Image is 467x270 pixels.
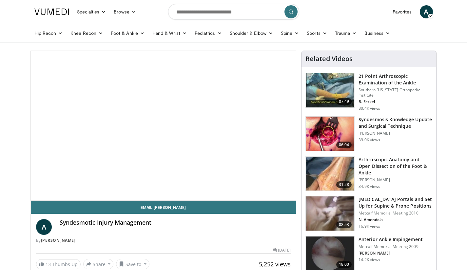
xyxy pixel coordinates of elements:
[305,73,432,111] a: 07:49 21 Point Arthroscopic Examination of the Ankle Southern [US_STATE] Orthopedic Institute R. ...
[36,237,291,243] div: By
[306,117,354,151] img: XzOTlMlQSGUnbGTX4xMDoxOjBzMTt2bJ.150x105_q85_crop-smart_upscale.jpg
[359,73,432,86] h3: 21 Point Arthroscopic Examination of the Ankle
[73,5,110,18] a: Specialties
[389,5,416,18] a: Favorites
[259,260,291,268] span: 5,252 views
[107,27,148,40] a: Foot & Ankle
[60,219,291,226] h4: Syndesmotic Injury Management
[31,51,296,201] video-js: Video Player
[277,27,303,40] a: Spine
[168,4,299,20] input: Search topics, interventions
[359,251,423,256] p: [PERSON_NAME]
[359,137,380,143] p: 39.0K views
[359,184,380,189] p: 34.9K views
[359,257,380,262] p: 14.2K views
[359,196,432,209] h3: [MEDICAL_DATA] Portals and Set Up for Supine & Prone Positions
[336,221,352,228] span: 08:53
[331,27,361,40] a: Trauma
[305,116,432,151] a: 06:04 Syndesmosis Knowledge Update and Surgical Technique [PERSON_NAME] 39.0K views
[83,259,114,269] button: Share
[336,142,352,148] span: 06:04
[34,9,69,15] img: VuMedi Logo
[359,211,432,216] p: Metcalf Memorial Meeting 2010
[360,27,394,40] a: Business
[46,261,51,267] span: 13
[305,55,353,63] h4: Related Videos
[336,261,352,268] span: 18:00
[41,237,76,243] a: [PERSON_NAME]
[359,106,380,111] p: 80.4K views
[30,27,67,40] a: Hip Recon
[36,259,81,269] a: 13 Thumbs Up
[303,27,331,40] a: Sports
[306,157,354,191] img: widescreen_open_anatomy_100000664_3.jpg.150x105_q85_crop-smart_upscale.jpg
[226,27,277,40] a: Shoulder & Elbow
[273,247,291,253] div: [DATE]
[359,224,380,229] p: 16.9K views
[306,196,354,231] img: amend3_3.png.150x105_q85_crop-smart_upscale.jpg
[148,27,191,40] a: Hand & Wrist
[359,87,432,98] p: Southern [US_STATE] Orthopedic Institute
[359,156,432,176] h3: Arthroscopic Anatomy and Open Dissection of the Foot & Ankle
[191,27,226,40] a: Pediatrics
[359,116,432,129] h3: Syndesmosis Knowledge Update and Surgical Technique
[359,99,432,104] p: R. Ferkel
[306,73,354,107] img: d2937c76-94b7-4d20-9de4-1c4e4a17f51d.150x105_q85_crop-smart_upscale.jpg
[359,244,423,249] p: Metcalf Memorial Meeting 2009
[31,201,296,214] a: Email [PERSON_NAME]
[36,219,52,235] a: A
[67,27,107,40] a: Knee Recon
[420,5,433,18] a: A
[336,98,352,105] span: 07:49
[359,131,432,136] p: [PERSON_NAME]
[116,259,149,269] button: Save to
[110,5,140,18] a: Browse
[359,236,423,243] h3: Anterior Ankle Impingement
[305,156,432,191] a: 31:28 Arthroscopic Anatomy and Open Dissection of the Foot & Ankle [PERSON_NAME] 34.9K views
[305,196,432,231] a: 08:53 [MEDICAL_DATA] Portals and Set Up for Supine & Prone Positions Metcalf Memorial Meeting 201...
[359,177,432,183] p: [PERSON_NAME]
[336,181,352,188] span: 31:28
[359,217,432,222] p: N. Amendola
